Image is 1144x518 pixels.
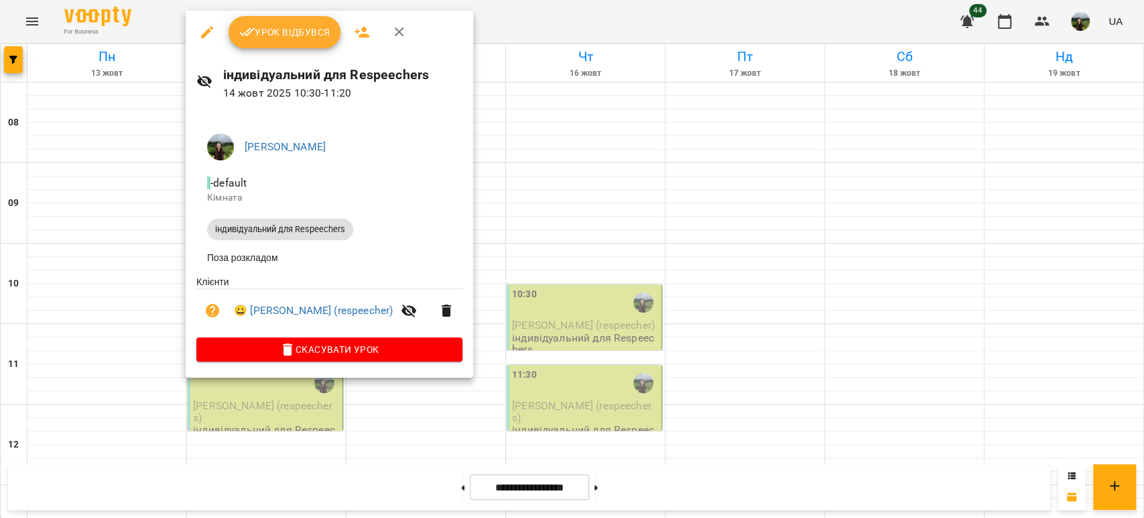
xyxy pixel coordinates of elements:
li: Поза розкладом [196,246,462,270]
a: 😀 [PERSON_NAME] (respeecher) [234,303,393,319]
span: індивідуальний для Respeechers [207,223,353,236]
img: f82d801fe2835fc35205c9494f1794bc.JPG [207,134,234,160]
span: Урок відбувся [239,24,330,40]
span: - default [207,176,249,189]
span: Скасувати Урок [207,342,452,358]
a: [PERSON_NAME] [245,140,326,153]
button: Урок відбувся [229,16,341,48]
p: Кімната [207,191,452,205]
ul: Клієнти [196,275,462,338]
button: Скасувати Урок [196,338,462,362]
p: 14 жовт 2025 10:30 - 11:20 [223,85,462,101]
h6: індивідуальний для Respeechers [223,64,462,85]
button: Візит ще не сплачено. Додати оплату? [196,295,229,327]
